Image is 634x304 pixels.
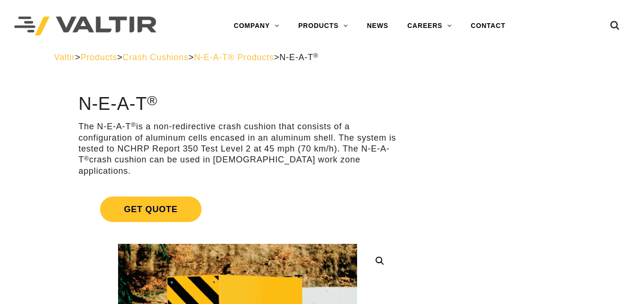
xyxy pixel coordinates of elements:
sup: ® [84,155,89,162]
a: COMPANY [224,17,289,36]
sup: ® [131,121,136,128]
span: N-E-A-T [279,53,318,62]
sup: ® [147,93,157,108]
a: Valtir [54,53,75,62]
a: PRODUCTS [289,17,358,36]
a: N-E-A-T® Products [194,53,274,62]
p: The N-E-A-T is a non-redirective crash cushion that consists of a configuration of aluminum cells... [78,121,397,177]
a: CAREERS [398,17,461,36]
div: > > > > [54,52,580,63]
span: Get Quote [100,197,201,222]
a: Products [81,53,117,62]
a: Crash Cushions [122,53,188,62]
a: CONTACT [461,17,515,36]
img: Valtir [14,17,156,36]
a: NEWS [358,17,398,36]
a: Get Quote [78,185,397,233]
sup: ® [313,52,319,59]
h1: N-E-A-T [78,94,397,114]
